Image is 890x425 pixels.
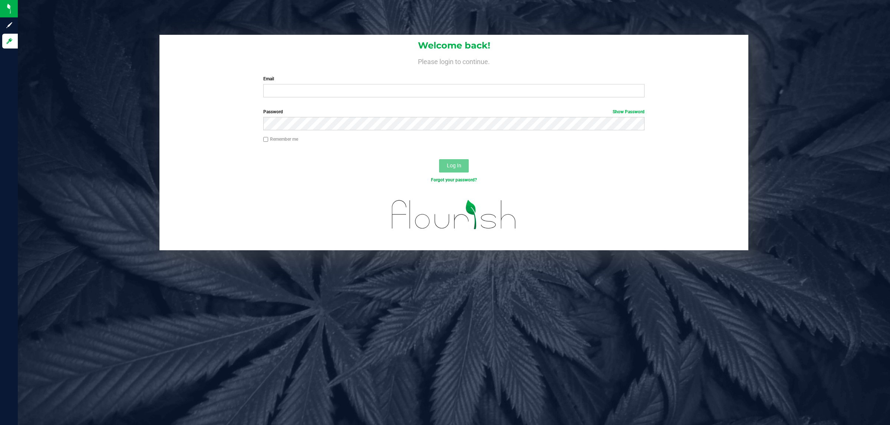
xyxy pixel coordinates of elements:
input: Remember me [263,137,268,142]
a: Forgot your password? [431,177,477,183]
a: Show Password [613,109,645,114]
button: Log In [439,159,469,173]
label: Remember me [263,136,298,143]
span: Password [263,109,283,114]
h1: Welcome back! [159,41,748,50]
h4: Please login to continue. [159,56,748,65]
inline-svg: Sign up [6,21,13,29]
span: Log In [447,163,461,168]
img: flourish_logo.svg [380,191,528,238]
inline-svg: Log in [6,37,13,45]
label: Email [263,76,645,82]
